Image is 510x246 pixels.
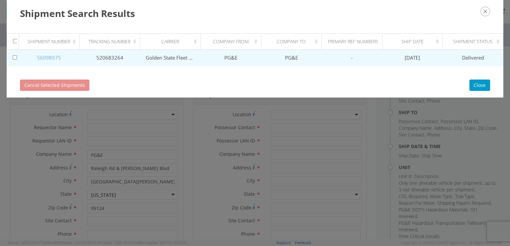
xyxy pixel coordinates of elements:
div: Carrier [146,38,198,45]
td: 520683264 [79,50,140,66]
td: PG&E [261,50,322,66]
div: Tracking Number [85,38,138,45]
div: Company To [267,38,319,45]
button: Close [469,80,490,91]
button: Cancel Selected Shipments [20,80,89,91]
a: 56098975 [37,54,61,61]
h3: Shipment Search Results [20,7,490,20]
span: Cancel Selected Shipments [24,82,85,88]
div: Shipment Status [449,38,501,45]
div: Shipment Number [25,38,77,45]
td: PG&E [200,50,261,66]
div: Company From [206,38,259,45]
span: Delivered [462,54,484,61]
td: Golden State Fleet Services [140,50,201,66]
div: Primary Ref Number [328,38,380,45]
div: Ship Date [388,38,440,45]
td: - [322,50,382,66]
span: [DATE] [405,54,420,61]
